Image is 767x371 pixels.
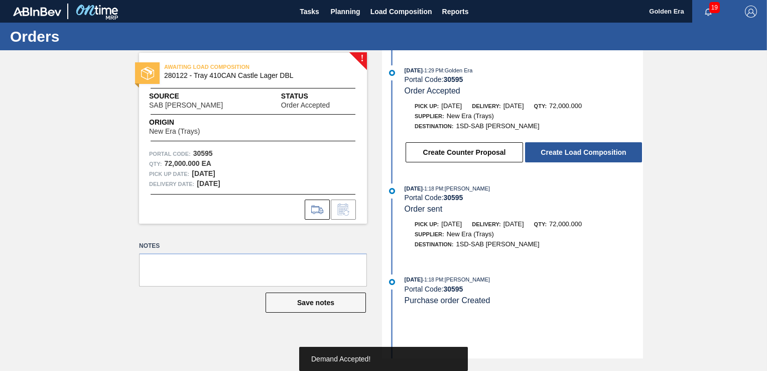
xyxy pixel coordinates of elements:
img: atual [389,188,395,194]
span: - 1:29 PM [423,68,443,73]
span: Delivery Date: [149,179,194,189]
span: : [PERSON_NAME] [443,276,490,283]
strong: 72,000.000 EA [164,159,211,167]
span: - 1:18 PM [423,277,443,283]
span: Pick up Date: [149,169,189,179]
img: status [141,67,154,80]
div: Inform order change [331,200,356,220]
h1: Orders [10,31,188,42]
span: Source [149,91,253,102]
div: Portal Code: [405,75,643,83]
span: Destination: [415,123,453,129]
span: New Era (Trays) [149,128,200,135]
span: Reports [442,6,469,18]
img: atual [389,279,395,285]
img: Logout [745,6,757,18]
strong: 30595 [193,149,213,157]
span: [DATE] [405,185,423,192]
span: Qty: [534,103,547,109]
span: [DATE] [503,220,524,228]
span: SAB [PERSON_NAME] [149,102,223,109]
span: 72,000.000 [549,102,582,110]
span: Delivery: [472,103,500,109]
span: Status [281,91,357,102]
span: [DATE] [441,102,462,110]
strong: 30595 [443,75,463,83]
span: 1SD-SAB [PERSON_NAME] [456,240,539,248]
span: Demand Accepted! [311,355,370,363]
span: Qty: [534,221,547,227]
span: [DATE] [405,67,423,73]
span: 19 [709,2,720,13]
span: Planning [331,6,360,18]
span: : [PERSON_NAME] [443,185,490,192]
span: New Era (Trays) [447,230,494,238]
strong: 30595 [443,285,463,293]
span: [DATE] [503,102,524,110]
div: Portal Code: [405,194,643,202]
button: Create Counter Proposal [406,142,523,162]
span: Destination: [415,241,453,247]
button: Create Load Composition [525,142,642,162]
span: Delivery: [472,221,500,227]
div: Go to Load Composition [305,200,330,220]
span: - 1:18 PM [423,186,443,192]
span: Supplier: [415,231,444,237]
label: Notes [139,239,367,253]
span: Portal Code: [149,149,191,159]
span: Order sent [405,205,443,213]
span: 72,000.000 [549,220,582,228]
strong: [DATE] [197,179,220,188]
img: atual [389,70,395,76]
span: Supplier: [415,113,444,119]
span: 1SD-SAB [PERSON_NAME] [456,122,539,130]
span: Origin [149,117,225,128]
span: Pick up: [415,221,439,227]
span: AWAITING LOAD COMPOSITION [164,62,305,72]
span: : Golden Era [443,67,473,73]
span: Order Accepted [405,86,460,95]
span: 280122 - Tray 410CAN Castle Lager DBL [164,72,346,79]
div: Portal Code: [405,285,643,293]
button: Save notes [266,293,366,313]
img: TNhmsLtSVTkK8tSr43FrP2fwEKptu5GPRR3wAAAABJRU5ErkJggg== [13,7,61,16]
span: [DATE] [405,276,423,283]
span: [DATE] [441,220,462,228]
span: Purchase order Created [405,296,490,305]
span: Tasks [299,6,321,18]
span: Pick up: [415,103,439,109]
span: Qty : [149,159,162,169]
button: Notifications [692,5,724,19]
span: Order Accepted [281,102,330,109]
span: New Era (Trays) [447,112,494,120]
strong: [DATE] [192,169,215,177]
span: Load Composition [370,6,432,18]
strong: 30595 [443,194,463,202]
